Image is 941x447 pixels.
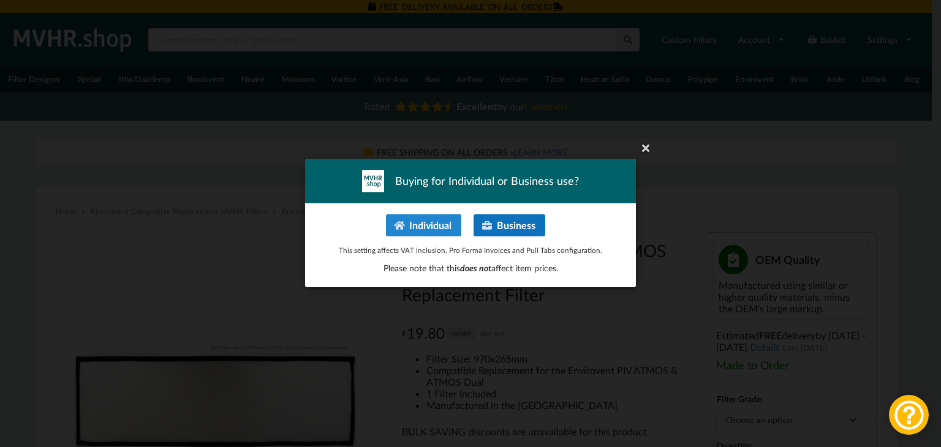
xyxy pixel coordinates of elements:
[460,263,491,274] span: does not
[318,263,623,275] p: Please note that this affect item prices.
[386,214,461,236] button: Individual
[362,170,384,192] img: mvhr-inverted.png
[318,245,623,255] p: This setting affects VAT inclusion, Pro Forma Invoices and Pull Tabs configuration.
[474,214,545,236] button: Business
[395,174,579,189] span: Buying for Individual or Business use?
